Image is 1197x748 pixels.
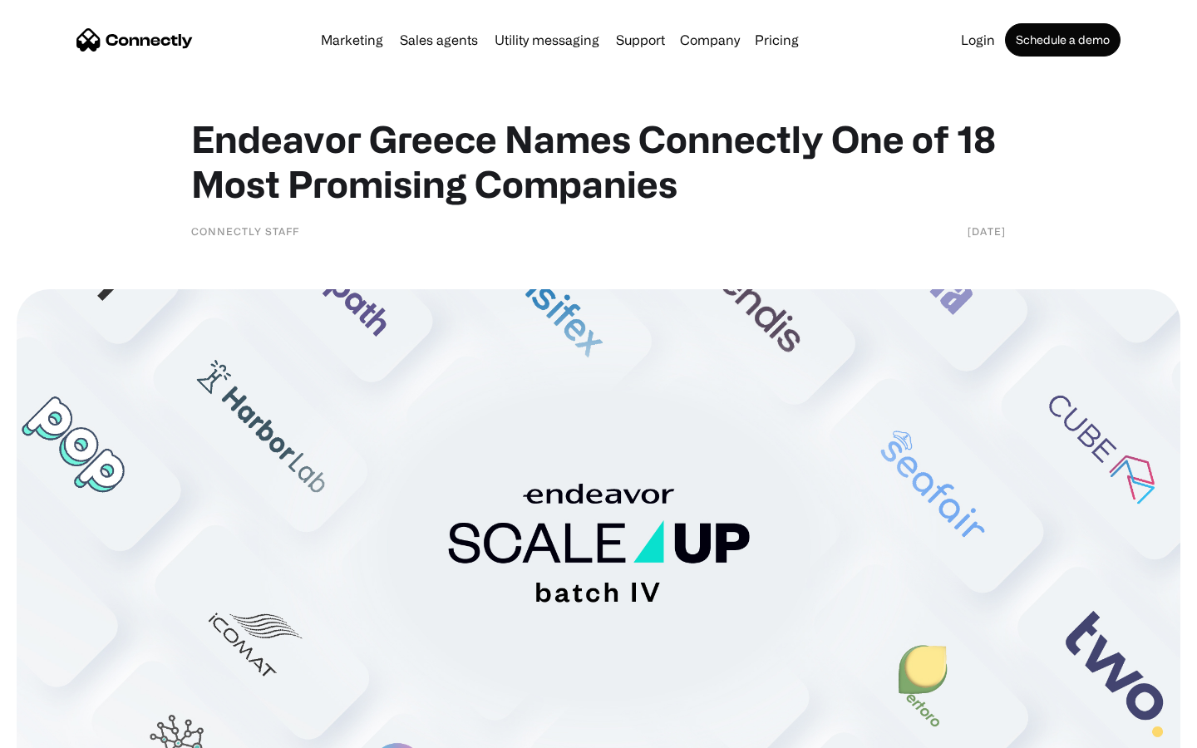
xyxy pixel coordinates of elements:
[1005,23,1121,57] a: Schedule a demo
[393,33,485,47] a: Sales agents
[968,223,1006,239] div: [DATE]
[680,28,740,52] div: Company
[609,33,672,47] a: Support
[17,719,100,742] aside: Language selected: English
[488,33,606,47] a: Utility messaging
[33,719,100,742] ul: Language list
[191,116,1006,206] h1: Endeavor Greece Names Connectly One of 18 Most Promising Companies
[191,223,299,239] div: Connectly Staff
[748,33,805,47] a: Pricing
[314,33,390,47] a: Marketing
[954,33,1002,47] a: Login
